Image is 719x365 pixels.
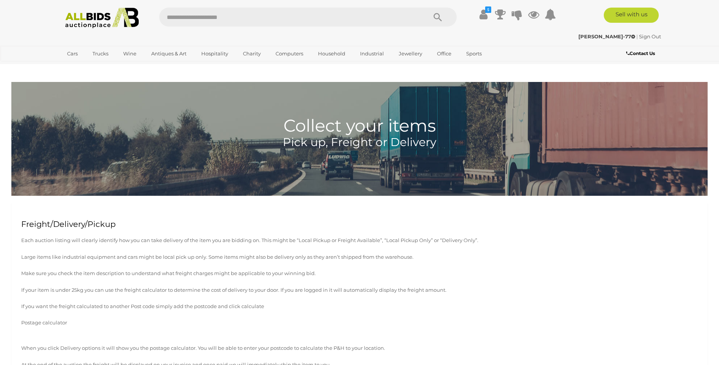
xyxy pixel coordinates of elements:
p: Make sure you check the item description to understand what freight charges might be applicable t... [21,269,698,278]
a: Cars [62,47,83,60]
button: Search [419,8,457,27]
p: When you click Delivery options it will show you the postage calculator. You will be able to ente... [21,344,698,352]
a: Jewellery [394,47,427,60]
a: Charity [238,47,266,60]
p: If you want the freight calculated to another Post code simply add the postcode and click calculate [21,302,698,311]
h1: Collect your items [11,82,708,135]
a: $ [478,8,489,21]
a: Trucks [88,47,113,60]
a: Hospitality [196,47,233,60]
a: Household [313,47,350,60]
a: [PERSON_NAME]-77 [578,33,636,39]
strong: [PERSON_NAME]-77 [578,33,635,39]
a: Industrial [355,47,389,60]
a: [GEOGRAPHIC_DATA] [62,60,126,72]
span: | [636,33,638,39]
p: Each auction listing will clearly identify how you can take delivery of the item you are bidding ... [21,236,698,245]
a: Wine [118,47,141,60]
a: Sell with us [604,8,659,23]
h3: Freight/Delivery/Pickup [21,220,698,228]
p: If your item is under 25kg you can use the freight calculator to determine the cost of delivery t... [21,286,698,294]
a: Sign Out [639,33,661,39]
a: Contact Us [626,49,657,58]
p: Postage calculator [21,318,698,327]
a: Office [432,47,456,60]
b: Contact Us [626,50,655,56]
a: Computers [271,47,308,60]
h4: Pick up, Freight or Delivery [11,136,708,148]
a: Antiques & Art [146,47,191,60]
i: $ [485,6,491,13]
img: Allbids.com.au [61,8,143,28]
p: Large items like industrial equipment and cars might be local pick up only. Some items might also... [21,253,698,261]
a: Sports [461,47,487,60]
